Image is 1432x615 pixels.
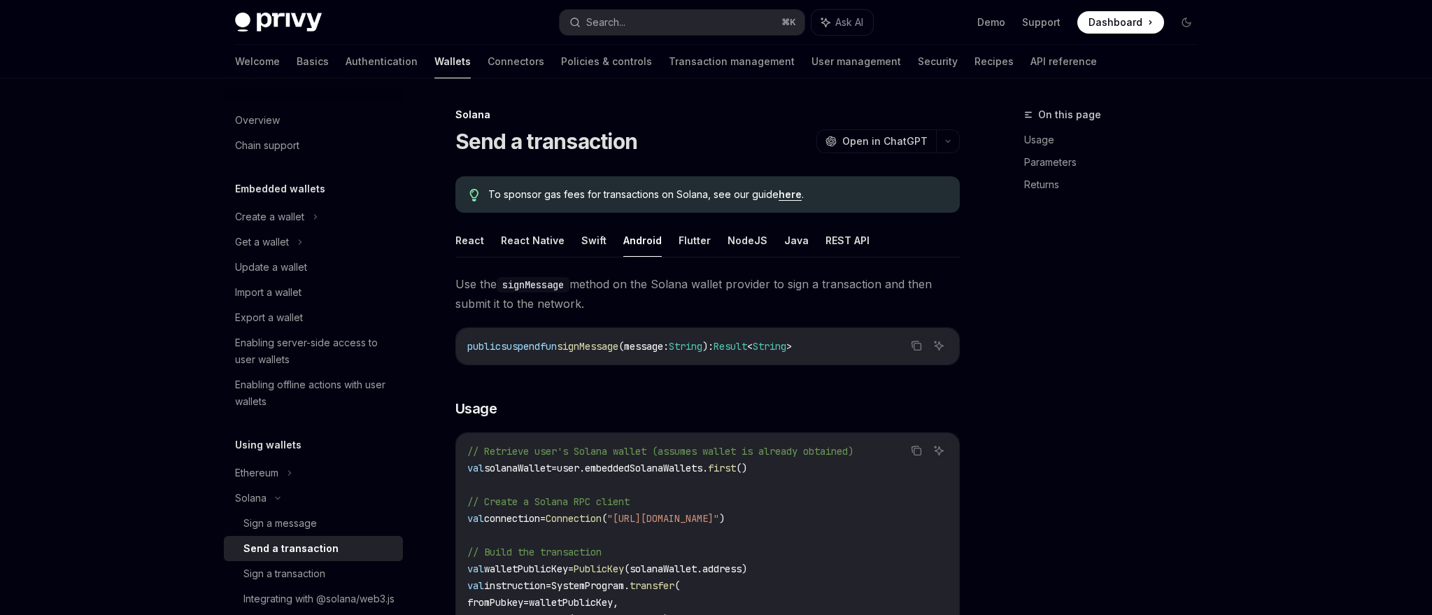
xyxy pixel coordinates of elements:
div: Send a transaction [243,540,339,557]
span: Dashboard [1089,15,1142,29]
span: = [540,512,546,525]
span: user.embeddedSolanaWallets. [557,462,708,474]
span: Connection [546,512,602,525]
div: Export a wallet [235,309,303,326]
span: instruction [484,579,546,592]
a: Enabling server-side access to user wallets [224,330,403,372]
a: Policies & controls [561,45,652,78]
span: > [786,340,792,353]
div: Create a wallet [235,208,304,225]
a: Wallets [434,45,471,78]
a: Update a wallet [224,255,403,280]
div: Sign a message [243,515,317,532]
a: Support [1022,15,1061,29]
a: Parameters [1024,151,1209,174]
button: NodeJS [728,224,767,257]
span: = [546,579,551,592]
span: Use the method on the Solana wallet provider to sign a transaction and then submit it to the netw... [455,274,960,313]
div: Sign a transaction [243,565,325,582]
a: Recipes [974,45,1014,78]
button: Copy the contents from the code block [907,441,926,460]
h5: Embedded wallets [235,181,325,197]
div: Integrating with @solana/web3.js [243,591,395,607]
span: val [467,579,484,592]
button: Search...⌘K [560,10,804,35]
div: Enabling offline actions with user wallets [235,376,395,410]
span: public [467,340,501,353]
span: val [467,563,484,575]
a: Basics [297,45,329,78]
button: Copy the contents from the code block [907,337,926,355]
button: React Native [501,224,565,257]
h5: Using wallets [235,437,302,453]
span: signMessage [557,340,618,353]
button: Ask AI [930,441,948,460]
button: REST API [825,224,870,257]
button: Ask AI [811,10,873,35]
a: Transaction management [669,45,795,78]
span: ( [674,579,680,592]
div: Update a wallet [235,259,307,276]
button: Toggle dark mode [1175,11,1198,34]
span: To sponsor gas fees for transactions on Solana, see our guide . [488,188,945,202]
a: Sign a message [224,511,403,536]
a: Export a wallet [224,305,403,330]
div: Overview [235,112,280,129]
div: Solana [455,108,960,122]
a: Sign a transaction [224,561,403,586]
span: // Build the transaction [467,546,602,558]
a: API reference [1030,45,1097,78]
a: Chain support [224,133,403,158]
span: String [669,340,702,353]
div: Import a wallet [235,284,302,301]
span: connection [484,512,540,525]
a: Dashboard [1077,11,1164,34]
div: Chain support [235,137,299,154]
a: Usage [1024,129,1209,151]
a: Returns [1024,174,1209,196]
button: React [455,224,484,257]
div: Solana [235,490,267,507]
span: first [708,462,736,474]
span: = [551,462,557,474]
span: fromPubkey [467,596,523,609]
span: ) [719,512,725,525]
div: Enabling server-side access to user wallets [235,334,395,368]
span: ): [702,340,714,353]
span: Result [714,340,747,353]
div: Search... [586,14,625,31]
button: Java [784,224,809,257]
span: PublicKey [574,563,624,575]
span: (message: [618,340,669,353]
a: here [779,188,802,201]
a: User management [811,45,901,78]
span: Ask AI [835,15,863,29]
span: solanaWallet [484,462,551,474]
span: = [523,596,529,609]
span: Open in ChatGPT [842,134,928,148]
button: Open in ChatGPT [816,129,936,153]
button: Ask AI [930,337,948,355]
span: On this page [1038,106,1101,123]
span: Usage [455,399,497,418]
div: Get a wallet [235,234,289,250]
a: Enabling offline actions with user wallets [224,372,403,414]
span: String [753,340,786,353]
a: Send a transaction [224,536,403,561]
svg: Tip [469,189,479,202]
code: signMessage [497,277,569,292]
span: transfer [630,579,674,592]
a: Security [918,45,958,78]
button: Android [623,224,662,257]
a: Connectors [488,45,544,78]
a: Import a wallet [224,280,403,305]
a: Welcome [235,45,280,78]
h1: Send a transaction [455,129,638,154]
span: = [568,563,574,575]
div: Ethereum [235,465,278,481]
span: walletPublicKey, [529,596,618,609]
span: walletPublicKey [484,563,568,575]
a: Demo [977,15,1005,29]
span: // Retrieve user's Solana wallet (assumes wallet is already obtained) [467,445,853,458]
a: Overview [224,108,403,133]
